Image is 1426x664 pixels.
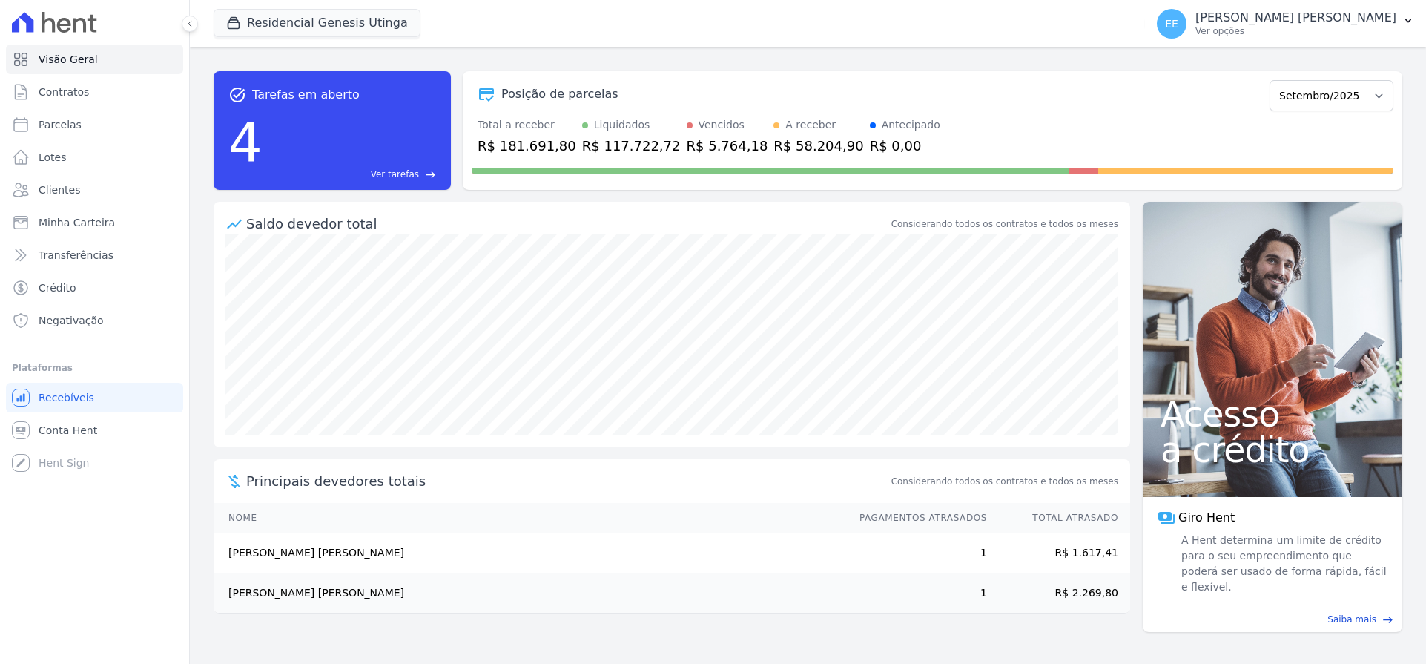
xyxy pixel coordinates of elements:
[6,45,183,74] a: Visão Geral
[39,423,97,438] span: Conta Hent
[228,86,246,104] span: task_alt
[699,117,745,133] div: Vencidos
[6,240,183,270] a: Transferências
[891,475,1118,488] span: Considerando todos os contratos e todos os meses
[39,390,94,405] span: Recebíveis
[6,306,183,335] a: Negativação
[870,136,940,156] div: R$ 0,00
[1195,25,1396,37] p: Ver opções
[988,573,1130,614] td: R$ 2.269,80
[478,117,576,133] div: Total a receber
[214,573,845,614] td: [PERSON_NAME] [PERSON_NAME]
[988,533,1130,573] td: R$ 1.617,41
[891,217,1118,231] div: Considerando todos os contratos e todos os meses
[478,136,576,156] div: R$ 181.691,80
[246,471,888,491] span: Principais devedores totais
[39,117,82,132] span: Parcelas
[39,183,80,197] span: Clientes
[214,533,845,573] td: [PERSON_NAME] [PERSON_NAME]
[39,85,89,99] span: Contratos
[882,117,940,133] div: Antecipado
[1161,396,1384,432] span: Acesso
[39,248,113,263] span: Transferências
[6,110,183,139] a: Parcelas
[39,215,115,230] span: Minha Carteira
[845,503,988,533] th: Pagamentos Atrasados
[1152,613,1393,626] a: Saiba mais east
[371,168,419,181] span: Ver tarefas
[1161,432,1384,467] span: a crédito
[6,142,183,172] a: Lotes
[594,117,650,133] div: Liquidados
[252,86,360,104] span: Tarefas em aberto
[228,104,263,181] div: 4
[6,77,183,107] a: Contratos
[246,214,888,234] div: Saldo devedor total
[6,415,183,445] a: Conta Hent
[39,52,98,67] span: Visão Geral
[1327,613,1376,626] span: Saiba mais
[214,9,420,37] button: Residencial Genesis Utinga
[845,573,988,614] td: 1
[773,136,863,156] div: R$ 58.204,90
[268,168,436,181] a: Ver tarefas east
[214,503,845,533] th: Nome
[1165,19,1178,29] span: EE
[39,150,67,165] span: Lotes
[1382,614,1393,625] span: east
[582,136,681,156] div: R$ 117.722,72
[785,117,836,133] div: A receber
[845,533,988,573] td: 1
[1178,509,1235,527] span: Giro Hent
[6,383,183,412] a: Recebíveis
[1178,533,1387,595] span: A Hent determina um limite de crédito para o seu empreendimento que poderá ser usado de forma ráp...
[6,273,183,303] a: Crédito
[501,85,618,103] div: Posição de parcelas
[12,359,177,377] div: Plataformas
[6,208,183,237] a: Minha Carteira
[1145,3,1426,45] button: EE [PERSON_NAME] [PERSON_NAME] Ver opções
[6,175,183,205] a: Clientes
[425,169,436,180] span: east
[39,313,104,328] span: Negativação
[687,136,768,156] div: R$ 5.764,18
[39,280,76,295] span: Crédito
[1195,10,1396,25] p: [PERSON_NAME] [PERSON_NAME]
[988,503,1130,533] th: Total Atrasado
